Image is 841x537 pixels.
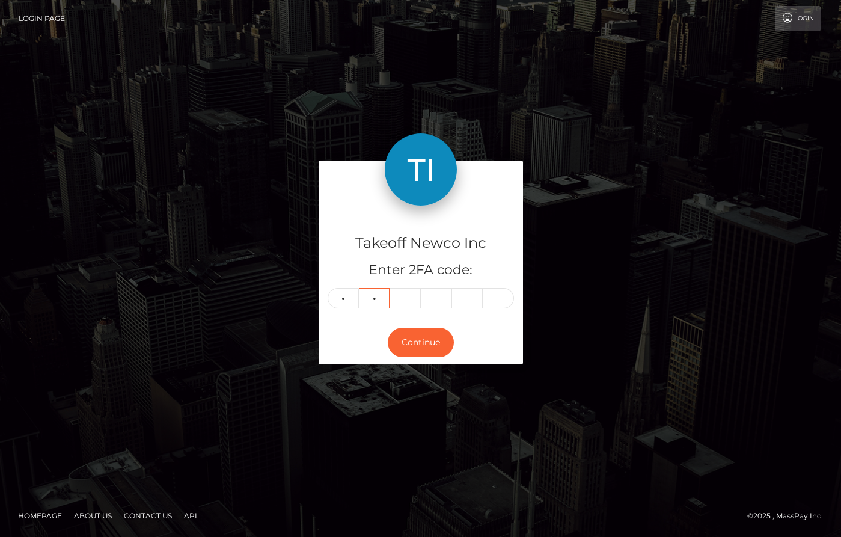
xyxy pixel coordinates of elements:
[775,6,821,31] a: Login
[19,6,65,31] a: Login Page
[69,506,117,525] a: About Us
[747,509,832,523] div: © 2025 , MassPay Inc.
[179,506,202,525] a: API
[385,133,457,206] img: Takeoff Newco Inc
[388,328,454,357] button: Continue
[328,261,514,280] h5: Enter 2FA code:
[13,506,67,525] a: Homepage
[328,233,514,254] h4: Takeoff Newco Inc
[119,506,177,525] a: Contact Us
